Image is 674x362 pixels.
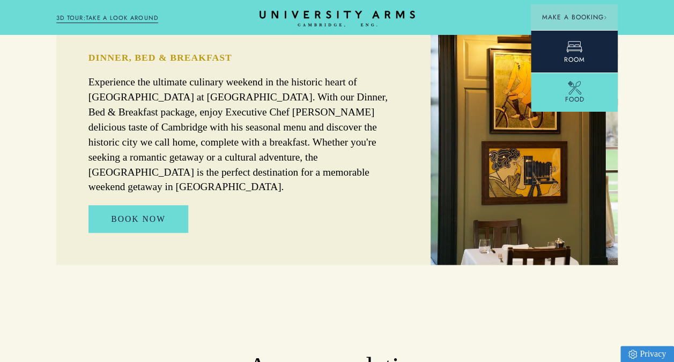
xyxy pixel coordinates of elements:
[56,13,159,23] a: 3D TOUR:TAKE A LOOK AROUND
[565,95,584,104] span: Food
[564,55,585,64] span: Room
[431,19,618,265] img: image-449043c9a2a90d83dfc9493116fa795315ff2391-2500x1667-jpg
[260,11,415,27] a: Home
[603,16,607,19] img: Arrow icon
[88,51,398,64] h3: Dinner, Bed & Breakfast
[620,346,674,362] a: Privacy
[628,350,637,359] img: Privacy
[88,75,398,194] p: Experience the ultimate culinary weekend in the historic heart of [GEOGRAPHIC_DATA] at [GEOGRAPHI...
[542,12,607,22] span: Make a Booking
[531,4,618,30] button: Make a BookingArrow icon
[531,30,618,73] a: Room
[531,73,618,112] a: Food
[88,205,188,233] a: Book Now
